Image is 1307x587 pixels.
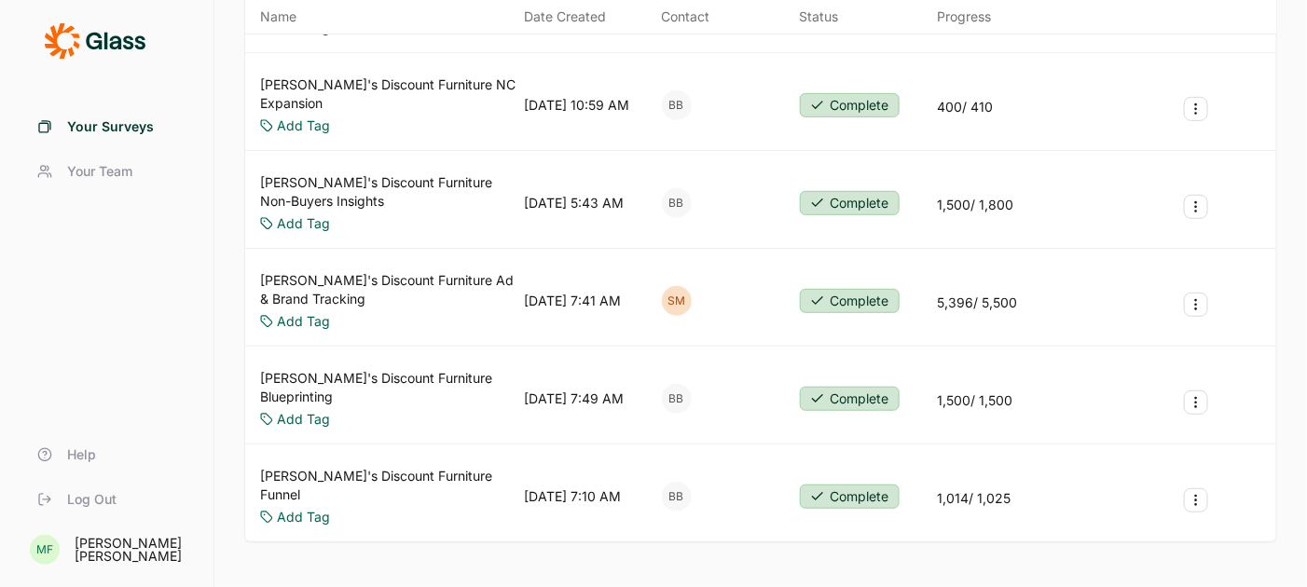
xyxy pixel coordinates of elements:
div: [DATE] 5:43 AM [524,194,624,212]
a: [PERSON_NAME]'s Discount Furniture Ad & Brand Tracking [260,271,516,308]
a: Add Tag [277,508,330,526]
button: Complete [800,191,900,215]
div: 1,500 / 1,500 [937,391,1012,410]
a: Add Tag [277,214,330,233]
div: BB [662,482,692,512]
span: Your Team [67,162,132,181]
span: Help [67,445,96,464]
div: [DATE] 10:59 AM [524,96,629,115]
div: MF [30,535,60,565]
a: Add Tag [277,116,330,135]
div: Progress [937,7,991,26]
button: Survey Actions [1184,293,1208,317]
div: BB [662,90,692,120]
button: Complete [800,387,900,411]
span: Your Surveys [67,117,154,136]
a: Add Tag [277,410,330,429]
span: Name [260,7,296,26]
span: Date Created [524,7,606,26]
div: SM [662,286,692,316]
button: Survey Actions [1184,488,1208,512]
button: Complete [800,289,900,313]
div: BB [662,384,692,414]
button: Complete [800,93,900,117]
div: 5,396 / 5,500 [937,293,1017,312]
button: Survey Actions [1184,195,1208,219]
div: BB [662,188,692,218]
button: Survey Actions [1184,390,1208,415]
div: Contact [662,7,710,26]
a: [PERSON_NAME]'s Discount Furniture Funnel [260,467,516,504]
div: [DATE] 7:10 AM [524,487,621,506]
a: [PERSON_NAME]'s Discount Furniture Non-Buyers Insights [260,173,516,211]
a: [PERSON_NAME]'s Discount Furniture Blueprinting [260,369,516,406]
span: Log Out [67,490,117,509]
div: [DATE] 7:41 AM [524,292,621,310]
div: 400 / 410 [937,98,993,116]
a: [PERSON_NAME]'s Discount Furniture NC Expansion [260,75,516,113]
button: Survey Actions [1184,97,1208,121]
div: Status [800,7,839,26]
div: 1,500 / 1,800 [937,196,1013,214]
div: [PERSON_NAME] [PERSON_NAME] [75,537,191,563]
div: [DATE] 7:49 AM [524,389,624,408]
div: 1,014 / 1,025 [937,489,1011,508]
a: Add Tag [277,312,330,331]
button: Complete [800,485,900,509]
